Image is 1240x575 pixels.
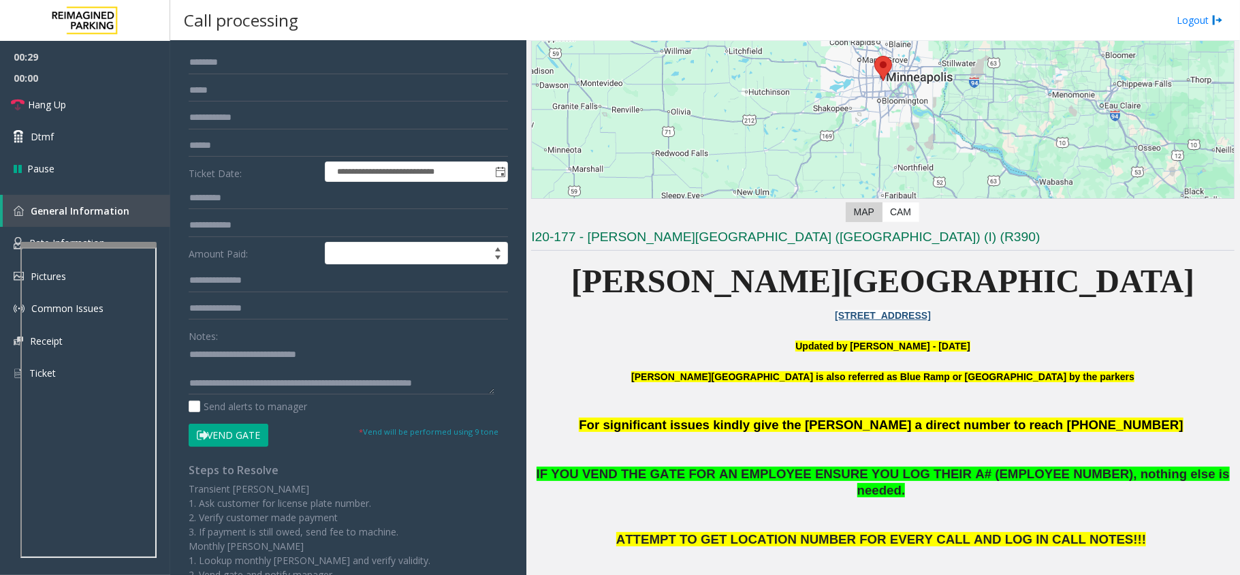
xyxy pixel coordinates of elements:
span: Increase value [488,243,507,253]
span: Rate Information [29,236,105,249]
a: [STREET_ADDRESS] [835,310,931,321]
h4: Steps to Resolve [189,464,508,477]
label: Map [846,202,883,222]
img: 'icon' [14,367,22,379]
a: General Information [3,195,170,227]
img: logout [1212,13,1223,27]
h3: I20-177 - [PERSON_NAME][GEOGRAPHIC_DATA] ([GEOGRAPHIC_DATA]) (I) (R390) [531,228,1235,251]
span: [PERSON_NAME][GEOGRAPHIC_DATA] [571,263,1195,299]
h3: Call processing [177,3,305,37]
label: CAM [882,202,919,222]
span: Dtmf [31,129,54,144]
label: Send alerts to manager [189,399,307,414]
img: 'icon' [14,272,24,281]
span: General Information [31,204,129,217]
img: 'icon' [14,237,22,249]
label: Amount Paid: [185,242,321,265]
span: Hang Up [28,97,66,112]
button: Vend Gate [189,424,268,447]
label: Ticket Date: [185,161,321,182]
span: . [902,483,905,497]
img: 'icon' [14,206,24,216]
span: Decrease value [488,253,507,264]
span: IF YOU VEND THE GATE FOR AN EMPLOYEE ENSURE YOU LOG THEIR A# (EMPLOYEE NUMBER), nothing else is n... [537,467,1230,498]
span: For significant issues kindly give the [PERSON_NAME] a direct number to reach [PHONE_NUMBER] [579,418,1183,432]
img: 'icon' [14,303,25,314]
a: Logout [1177,13,1223,27]
div: 800 East 28th Street, Minneapolis, MN [874,56,892,81]
span: ATTEMPT TO GET LOCATION NUMBER FOR EVERY CALL AND LOG IN CALL NOTES!!! [616,532,1146,546]
span: Toggle popup [492,162,507,181]
span: Pause [27,161,54,176]
small: Vend will be performed using 9 tone [359,426,498,437]
img: 'icon' [14,337,23,345]
label: Notes: [189,324,218,343]
font: Updated by [PERSON_NAME] - [DATE] [795,341,970,352]
b: [PERSON_NAME][GEOGRAPHIC_DATA] is also referred as Blue Ramp or [GEOGRAPHIC_DATA] by the parkers [631,371,1134,382]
